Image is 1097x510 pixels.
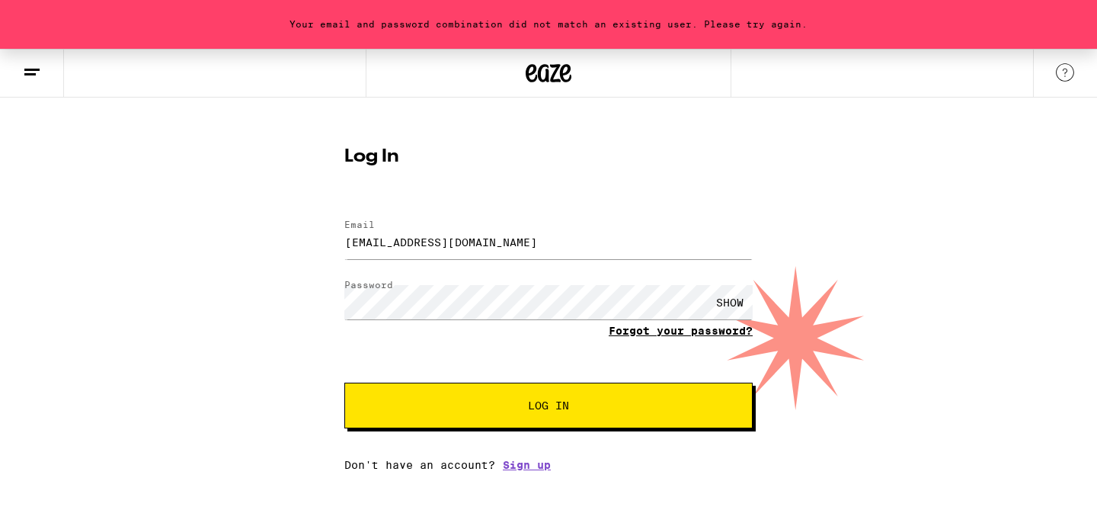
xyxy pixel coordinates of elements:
div: SHOW [707,285,753,319]
a: Sign up [503,459,551,471]
input: Email [344,225,753,259]
h1: Log In [344,148,753,166]
span: Log In [528,400,569,411]
label: Password [344,280,393,290]
span: Hi. Need any help? [9,11,110,23]
button: Log In [344,383,753,428]
a: Forgot your password? [609,325,753,337]
div: Don't have an account? [344,459,753,471]
label: Email [344,220,375,229]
